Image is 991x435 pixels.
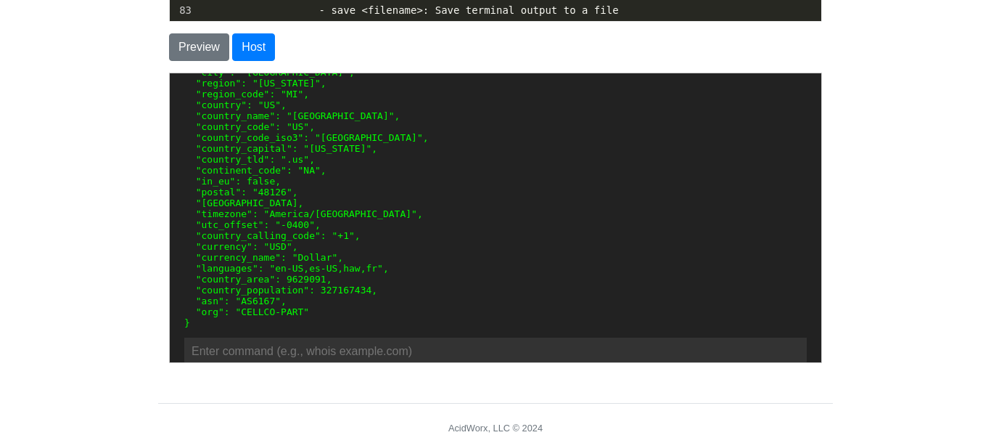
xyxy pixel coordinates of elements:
div: 83 [170,3,194,18]
button: Host [232,33,275,61]
button: Preview [169,33,229,61]
span: - ping <domain>: Simulate pinging a domain [319,20,576,31]
input: Enter command (e.g., whois example.com) [15,264,637,292]
span: - save <filename>: Save terminal output to a file [319,4,619,16]
div: AcidWorx, LLC © 2024 [448,421,543,435]
div: 84 [170,18,194,33]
